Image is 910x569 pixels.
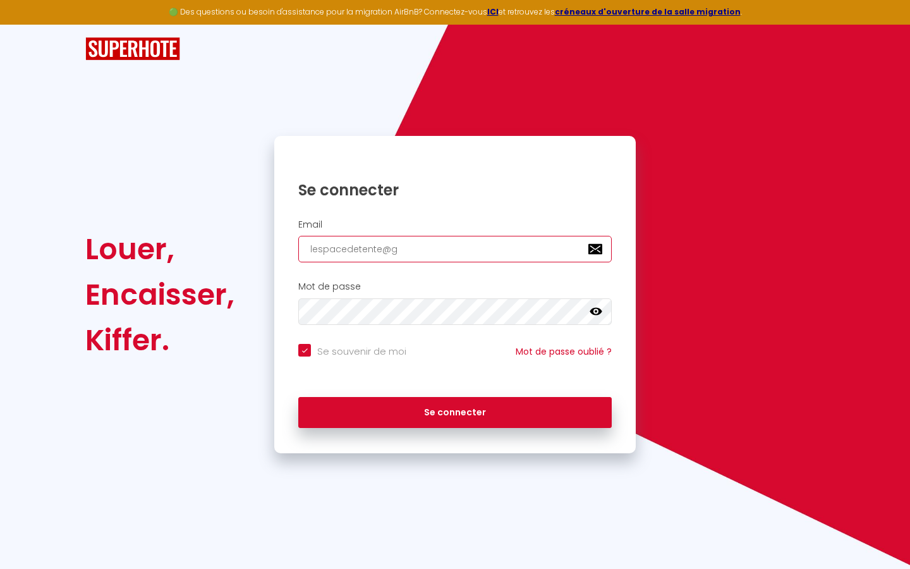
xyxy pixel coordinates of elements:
[298,236,612,262] input: Ton Email
[298,397,612,429] button: Se connecter
[487,6,499,17] a: ICI
[85,272,234,317] div: Encaisser,
[516,345,612,358] a: Mot de passe oublié ?
[85,317,234,363] div: Kiffer.
[85,37,180,61] img: SuperHote logo
[555,6,741,17] a: créneaux d'ouverture de la salle migration
[10,5,48,43] button: Ouvrir le widget de chat LiveChat
[298,180,612,200] h1: Se connecter
[298,219,612,230] h2: Email
[298,281,612,292] h2: Mot de passe
[85,226,234,272] div: Louer,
